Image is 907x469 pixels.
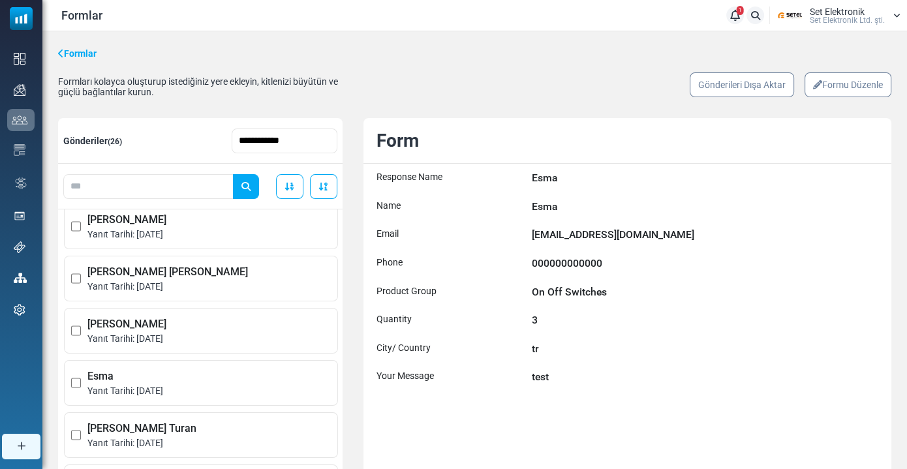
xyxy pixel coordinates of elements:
[532,170,878,186] div: Esma
[377,369,525,385] div: Your Message
[532,227,878,243] div: [EMAIL_ADDRESS][DOMAIN_NAME]
[10,7,33,30] img: mailsoftly_icon_blue_white.svg
[14,210,25,222] img: landing_pages.svg
[87,228,331,241] span: Yanıt Tarihi: [DATE]
[370,127,885,155] div: Form
[690,72,794,97] a: Gönderileri Dışa Aktar
[87,421,331,436] span: [PERSON_NAME] Turan
[805,72,891,97] a: Formu Düzenle
[377,256,525,271] div: Phone
[61,8,102,22] a: Formlar
[377,312,525,328] div: Quantity
[108,137,122,146] span: (26)
[532,369,878,385] div: test
[532,312,878,328] div: 3
[377,284,525,300] div: Product Group
[87,264,331,280] span: [PERSON_NAME] [PERSON_NAME]
[63,136,122,146] span: Gönderiler
[14,144,25,156] img: email-templates-icon.svg
[12,115,27,125] img: contacts-icon.svg
[87,280,331,294] span: Yanıt Tarihi: [DATE]
[14,53,25,65] img: dashboard-icon.svg
[87,212,331,228] span: [PERSON_NAME]
[14,84,25,96] img: campaigns-icon.png
[810,7,865,16] span: Set Elektronik
[58,47,97,61] a: Formlar
[377,199,525,215] div: Name
[377,170,525,186] div: Response Name
[532,199,878,215] div: Esma
[532,284,878,300] div: On Off Switches
[532,256,878,271] div: 000000000000
[87,316,331,332] span: [PERSON_NAME]
[58,76,360,97] div: Formları kolayca oluşturup istediğiniz yere ekleyin, kitlenizi büyütün ve güçlü bağlantılar kurun.
[14,175,28,190] img: workflow.svg
[532,341,878,357] div: tr
[87,369,331,384] span: Esma
[87,384,331,398] span: Yanıt Tarihi: [DATE]
[14,241,25,253] img: support-icon.svg
[14,304,25,316] img: settings-icon.svg
[87,332,331,346] span: Yanıt Tarihi: [DATE]
[726,7,744,24] a: 1
[810,16,885,24] span: Set Elektronik Ltd. şti.
[87,436,331,450] span: Yanıt Tarihi: [DATE]
[774,6,900,25] a: User Logo Set Elektronik Set Elektronik Ltd. şti.
[377,341,525,357] div: City/ Country
[774,6,807,25] img: User Logo
[737,6,744,15] span: 1
[377,227,525,243] div: Email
